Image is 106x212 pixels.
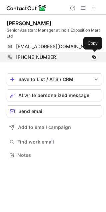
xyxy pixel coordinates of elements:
span: Send email [18,109,44,114]
span: Add to email campaign [18,125,71,130]
span: AI write personalized message [18,93,89,98]
span: [EMAIL_ADDRESS][DOMAIN_NAME] [16,44,92,50]
span: Notes [17,152,99,158]
span: [PHONE_NUMBER] [16,54,58,60]
img: ContactOut v5.3.10 [7,4,47,12]
button: save-profile-one-click [7,73,102,85]
div: Senior Assistant Manager at India Exposition Mart Ltd [7,27,102,39]
div: Save to List / ATS / CRM [18,77,90,82]
button: Send email [7,105,102,117]
button: AI write personalized message [7,89,102,101]
div: [PERSON_NAME] [7,20,51,27]
button: Add to email campaign [7,121,102,133]
button: Notes [7,151,102,160]
button: Find work email [7,137,102,147]
span: Find work email [17,139,99,145]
